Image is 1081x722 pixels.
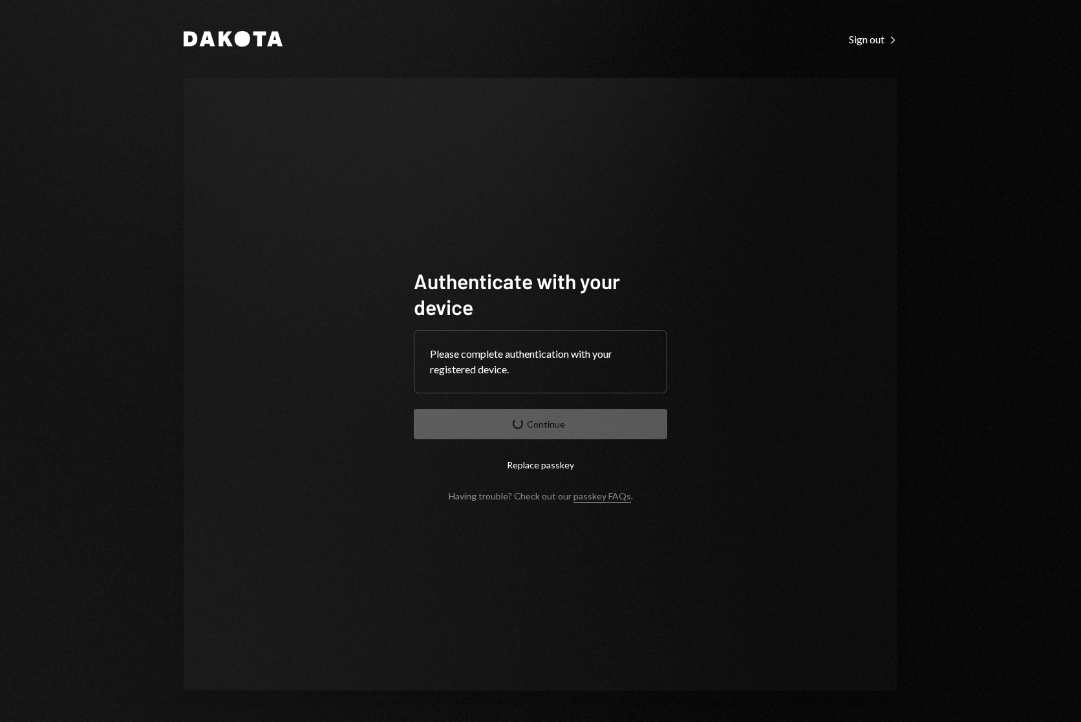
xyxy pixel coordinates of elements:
[573,490,631,503] a: passkey FAQs
[449,490,633,501] div: Having trouble? Check out our .
[849,32,897,46] a: Sign out
[849,33,897,46] div: Sign out
[414,450,667,480] button: Replace passkey
[430,346,651,377] div: Please complete authentication with your registered device.
[414,268,667,320] h1: Authenticate with your device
